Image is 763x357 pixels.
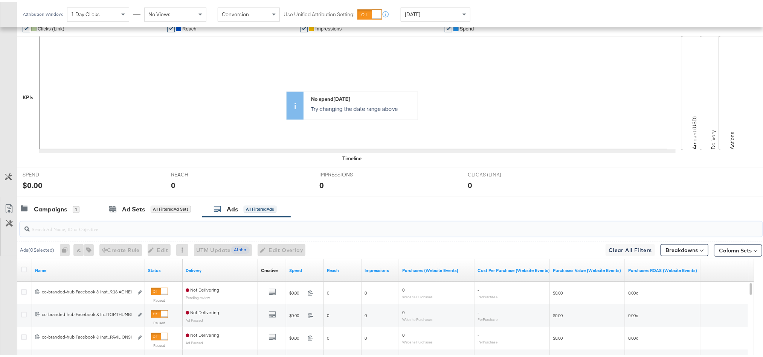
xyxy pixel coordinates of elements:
[478,285,479,291] span: -
[315,24,342,30] span: Impressions
[38,24,64,30] span: Clicks (Link)
[365,266,396,272] a: The number of times your ad was served. On mobile apps an ad is counted as served the first time ...
[261,266,278,272] a: Shows the creative associated with your ad.
[289,311,305,316] span: $0.00
[553,311,563,316] span: $0.00
[402,338,433,342] sub: Website Purchases
[71,9,100,16] span: 1 Day Clicks
[186,266,255,272] a: Reflects the ability of your Ad to achieve delivery.
[628,266,697,272] a: The total value of the purchase actions divided by spend tracked by your Custom Audience pixel on...
[714,243,762,255] button: Column Sets
[289,288,305,294] span: $0.00
[661,242,708,254] button: Breakdowns
[171,169,227,176] span: REACH
[151,296,168,301] label: Paused
[73,204,79,211] div: 1
[327,311,329,316] span: 0
[182,24,197,30] span: Reach
[628,333,638,339] span: 0.00x
[478,266,550,272] a: The average cost for each purchase tracked by your Custom Audience pixel on your website after pe...
[628,311,638,316] span: 0.00x
[553,333,563,339] span: $0.00
[468,178,472,189] div: 0
[553,288,563,294] span: $0.00
[311,94,414,101] div: No spend [DATE]
[186,339,203,343] sub: Ad Paused
[122,203,145,212] div: Ad Sets
[468,169,524,176] span: CLICKS (LINK)
[319,169,376,176] span: IMPRESSIONS
[445,23,452,30] a: ✔
[365,333,367,339] span: 0
[402,293,433,297] sub: Website Purchases
[300,23,308,30] a: ✔
[244,204,276,211] div: All Filtered Ads
[319,178,324,189] div: 0
[186,285,219,291] span: Not Delivering
[151,341,168,346] label: Paused
[365,311,367,316] span: 0
[606,242,655,254] button: Clear All Filters
[327,266,359,272] a: The number of people your ad was served to.
[34,203,67,212] div: Campaigns
[167,23,175,30] a: ✔
[365,288,367,294] span: 0
[148,9,171,16] span: No Views
[151,204,191,211] div: All Filtered Ad Sets
[171,178,175,189] div: 0
[289,333,305,339] span: $0.00
[402,266,472,272] a: The number of times a purchase was made tracked by your Custom Audience pixel on your website aft...
[35,266,142,272] a: Ad Name.
[284,9,354,16] label: Use Unified Attribution Setting:
[261,266,278,272] div: Creative
[311,103,414,111] p: Try changing the date range above
[186,330,219,336] span: Not Delivering
[227,203,238,212] div: Ads
[478,338,497,342] sub: Per Purchase
[23,169,79,176] span: SPEND
[186,293,210,298] sub: Pending review
[478,308,479,313] span: -
[553,266,622,272] a: The total value of the purchase actions tracked by your Custom Audience pixel on your website aft...
[23,23,30,30] a: ✔
[609,244,652,253] span: Clear All Filters
[478,293,497,297] sub: Per Purchase
[42,287,133,293] div: co-branded-hub|Facebook & Inst...9:16|ACME|
[151,319,168,324] label: Paused
[23,178,43,189] div: $0.00
[60,242,73,254] div: 0
[327,288,329,294] span: 0
[478,330,479,336] span: -
[402,285,404,291] span: 0
[289,266,321,272] a: The total amount spent to date.
[478,315,497,320] sub: Per Purchase
[20,245,54,252] div: Ads ( 0 Selected)
[42,332,133,338] div: co-branded-hub|Facebook & Inst...PAVILIONS|
[327,333,329,339] span: 0
[42,310,133,316] div: co-branded-hub|Facebook & In...|TOMTHUMB|
[405,9,420,16] span: [DATE]
[402,315,433,320] sub: Website Purchases
[148,266,180,272] a: Shows the current state of your Ad.
[402,330,404,336] span: 0
[402,308,404,313] span: 0
[30,217,694,231] input: Search Ad Name, ID or Objective
[186,308,219,313] span: Not Delivering
[186,316,203,321] sub: Ad Paused
[23,10,63,15] div: Attribution Window:
[460,24,474,30] span: Spend
[628,288,638,294] span: 0.00x
[222,9,249,16] span: Conversion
